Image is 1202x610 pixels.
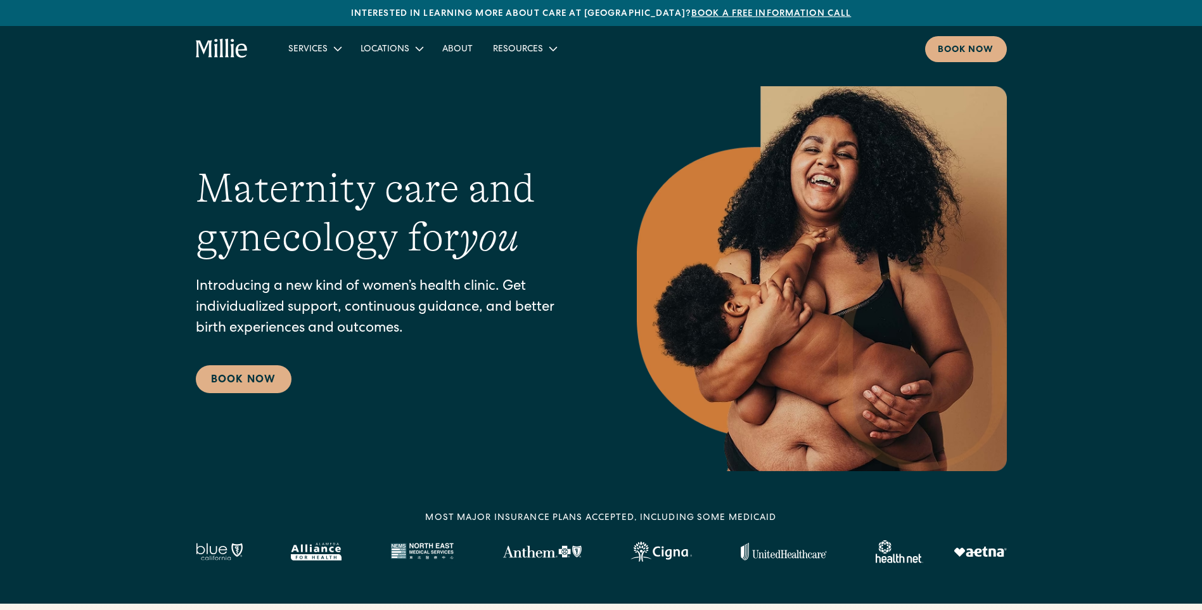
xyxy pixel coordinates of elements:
[278,38,350,59] div: Services
[196,365,291,393] a: Book Now
[493,43,543,56] div: Resources
[288,43,328,56] div: Services
[196,164,586,262] h1: Maternity care and gynecology for
[196,543,243,561] img: Blue California logo
[432,38,483,59] a: About
[425,512,776,525] div: MOST MAJOR INSURANCE PLANS ACCEPTED, INCLUDING some MEDICAID
[954,547,1007,557] img: Aetna logo
[630,542,692,562] img: Cigna logo
[691,10,851,18] a: Book a free information call
[925,36,1007,62] a: Book now
[361,43,409,56] div: Locations
[876,540,923,563] img: Healthnet logo
[938,44,994,57] div: Book now
[350,38,432,59] div: Locations
[483,38,566,59] div: Resources
[637,86,1007,471] img: Smiling mother with her baby in arms, celebrating body positivity and the nurturing bond of postp...
[502,545,582,558] img: Anthem Logo
[196,277,586,340] p: Introducing a new kind of women’s health clinic. Get individualized support, continuous guidance,...
[390,543,454,561] img: North East Medical Services logo
[196,39,248,59] a: home
[459,214,519,260] em: you
[741,543,827,561] img: United Healthcare logo
[291,543,341,561] img: Alameda Alliance logo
